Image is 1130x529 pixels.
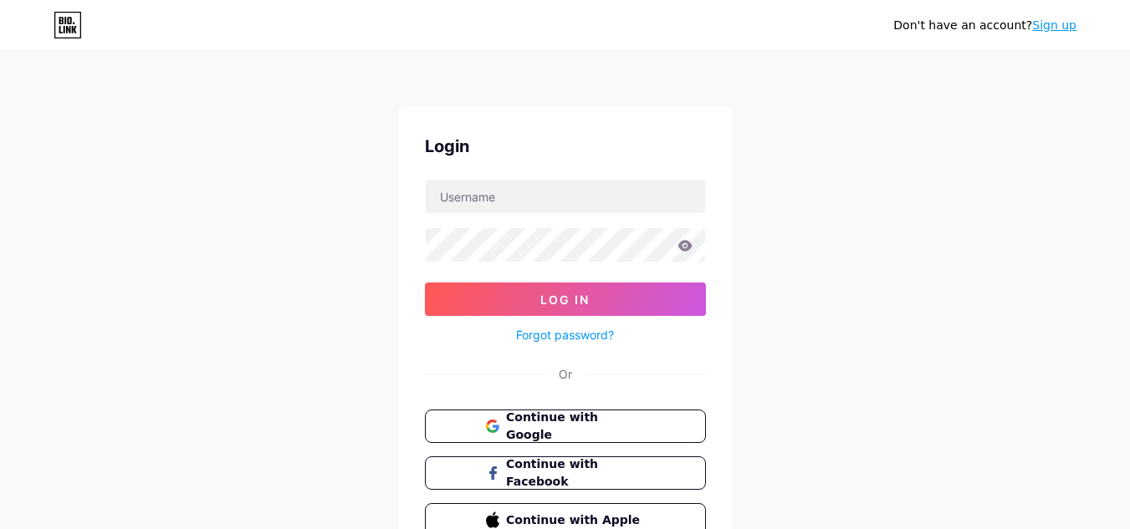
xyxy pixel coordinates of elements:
[506,455,644,491] span: Continue with Facebook
[893,17,1076,34] div: Don't have an account?
[425,282,706,316] button: Log In
[506,409,644,444] span: Continue with Google
[425,134,706,159] div: Login
[1032,18,1076,32] a: Sign up
[426,180,705,213] input: Username
[425,456,706,490] button: Continue with Facebook
[516,326,614,343] a: Forgot password?
[506,511,644,529] span: Continue with Apple
[425,409,706,443] button: Continue with Google
[540,292,590,307] span: Log In
[559,365,572,383] div: Or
